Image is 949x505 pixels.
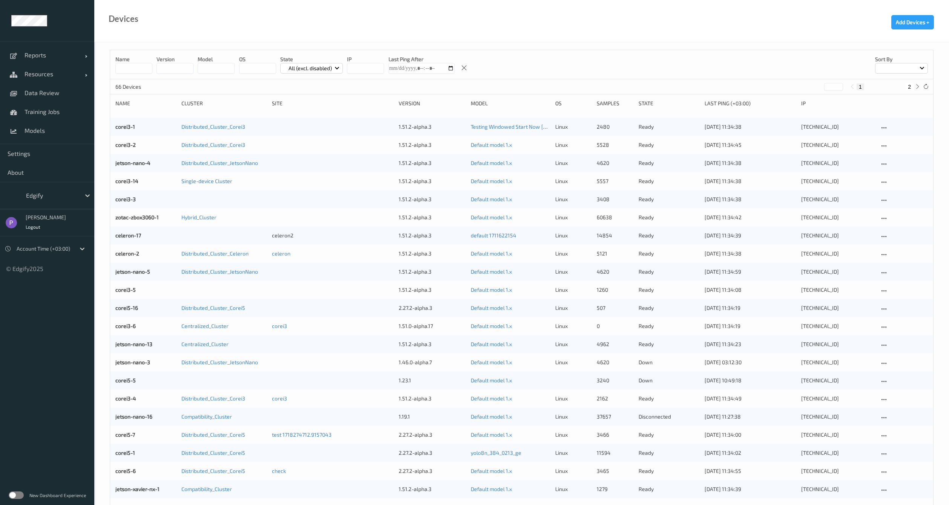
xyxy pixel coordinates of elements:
div: 1.19.1 [399,413,465,420]
p: ready [639,467,699,475]
p: model [198,55,235,63]
div: [TECHNICAL_ID] [801,322,874,330]
a: corei3-3 [115,196,136,202]
div: [TECHNICAL_ID] [801,196,874,203]
div: [TECHNICAL_ID] [801,159,874,167]
div: 1.51.2-alpha.3 [399,177,465,185]
p: linux [555,395,592,402]
div: [TECHNICAL_ID] [801,177,874,185]
a: Default model 1.x [471,486,512,492]
div: [DATE] 11:34:19 [705,322,796,330]
a: Single-device Cluster [181,178,232,184]
div: 1.51.2-alpha.3 [399,141,465,149]
a: corei3 [272,323,287,329]
a: yolo8n_384_0213_ge [471,450,521,456]
div: [DATE] 11:34:42 [705,214,796,221]
div: Cluster [181,100,267,107]
a: corei5-1 [115,450,135,456]
div: [TECHNICAL_ID] [801,485,874,493]
a: Centralized_Cluster [181,341,229,347]
a: default 1711622154 [471,232,516,239]
p: State [280,55,343,63]
a: jetson-xavier-nx-1 [115,486,160,492]
div: [DATE] 11:34:49 [705,395,796,402]
div: 5528 [597,141,633,149]
p: ready [639,286,699,294]
div: 4620 [597,159,633,167]
div: celeron2 [272,232,393,239]
div: Last Ping (+03:00) [705,100,796,107]
div: [TECHNICAL_ID] [801,431,874,439]
div: [DATE] 11:34:08 [705,286,796,294]
div: [TECHNICAL_ID] [801,232,874,239]
a: Hybrid_Cluster [181,214,217,220]
a: Default model 1.x [471,377,512,383]
div: 11594 [597,449,633,457]
a: Default model 1.x [471,196,512,202]
p: Sort by [875,55,928,63]
p: IP [347,55,384,63]
div: [DATE] 11:34:38 [705,123,796,131]
div: 2480 [597,123,633,131]
p: ready [639,304,699,312]
a: corei3-14 [115,178,138,184]
a: corei3-2 [115,142,136,148]
a: Distributed_Cluster_Corei5 [181,431,245,438]
p: ready [639,250,699,257]
button: 2 [906,83,913,90]
div: [TECHNICAL_ID] [801,304,874,312]
div: [TECHNICAL_ID] [801,141,874,149]
p: linux [555,250,592,257]
div: 1.23.1 [399,377,465,384]
div: 14854 [597,232,633,239]
a: celeron [272,250,290,257]
div: 1.51.2-alpha.3 [399,232,465,239]
div: Site [272,100,393,107]
a: corei3-5 [115,286,136,293]
a: jetson-nano-4 [115,160,150,166]
div: [TECHNICAL_ID] [801,286,874,294]
a: Default model 1.x [471,431,512,438]
p: linux [555,141,592,149]
div: [TECHNICAL_ID] [801,340,874,348]
div: 1.51.2-alpha.3 [399,159,465,167]
div: [DATE] 11:34:38 [705,196,796,203]
p: down [639,377,699,384]
p: Last Ping After [389,55,455,63]
div: 2.27.2-alpha.3 [399,467,465,475]
div: [TECHNICAL_ID] [801,123,874,131]
div: [TECHNICAL_ID] [801,214,874,221]
div: [TECHNICAL_ID] [801,413,874,420]
div: 1.51.2-alpha.3 [399,123,465,131]
p: linux [555,449,592,457]
div: [DATE] 11:34:00 [705,431,796,439]
a: Compatibility_Cluster [181,413,232,420]
p: version [157,55,193,63]
p: down [639,359,699,366]
a: corei3-6 [115,323,136,329]
a: corei5-6 [115,468,136,474]
a: jetson-nano-5 [115,268,150,275]
p: linux [555,467,592,475]
p: linux [555,177,592,185]
a: celeron-17 [115,232,141,239]
div: 1.46.0-alpha.7 [399,359,465,366]
p: ready [639,268,699,276]
button: Add Devices + [891,15,934,29]
a: Distributed_Cluster_Celeron [181,250,249,257]
div: 1.51.2-alpha.3 [399,250,465,257]
a: corei3-4 [115,395,136,402]
div: 1.51.2-alpha.3 [399,340,465,348]
p: linux [555,286,592,294]
a: Centralized_Cluster [181,323,229,329]
p: linux [555,159,592,167]
div: [DATE] 11:34:39 [705,232,796,239]
div: Model [471,100,550,107]
p: linux [555,304,592,312]
div: 1279 [597,485,633,493]
p: OS [239,55,276,63]
div: 2162 [597,395,633,402]
p: linux [555,322,592,330]
div: 1.51.0-alpha.17 [399,322,465,330]
div: ip [801,100,874,107]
